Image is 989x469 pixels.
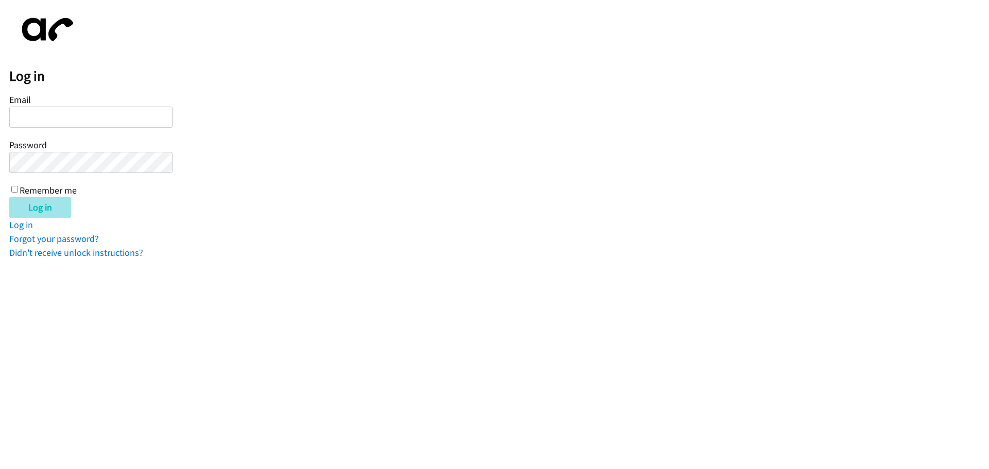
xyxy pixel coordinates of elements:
label: Remember me [20,184,77,196]
img: aphone-8a226864a2ddd6a5e75d1ebefc011f4aa8f32683c2d82f3fb0802fe031f96514.svg [9,9,81,50]
h2: Log in [9,67,989,85]
a: Log in [9,219,33,231]
input: Log in [9,197,71,218]
a: Forgot your password? [9,233,99,245]
a: Didn't receive unlock instructions? [9,247,143,258]
label: Password [9,139,47,151]
label: Email [9,94,31,106]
